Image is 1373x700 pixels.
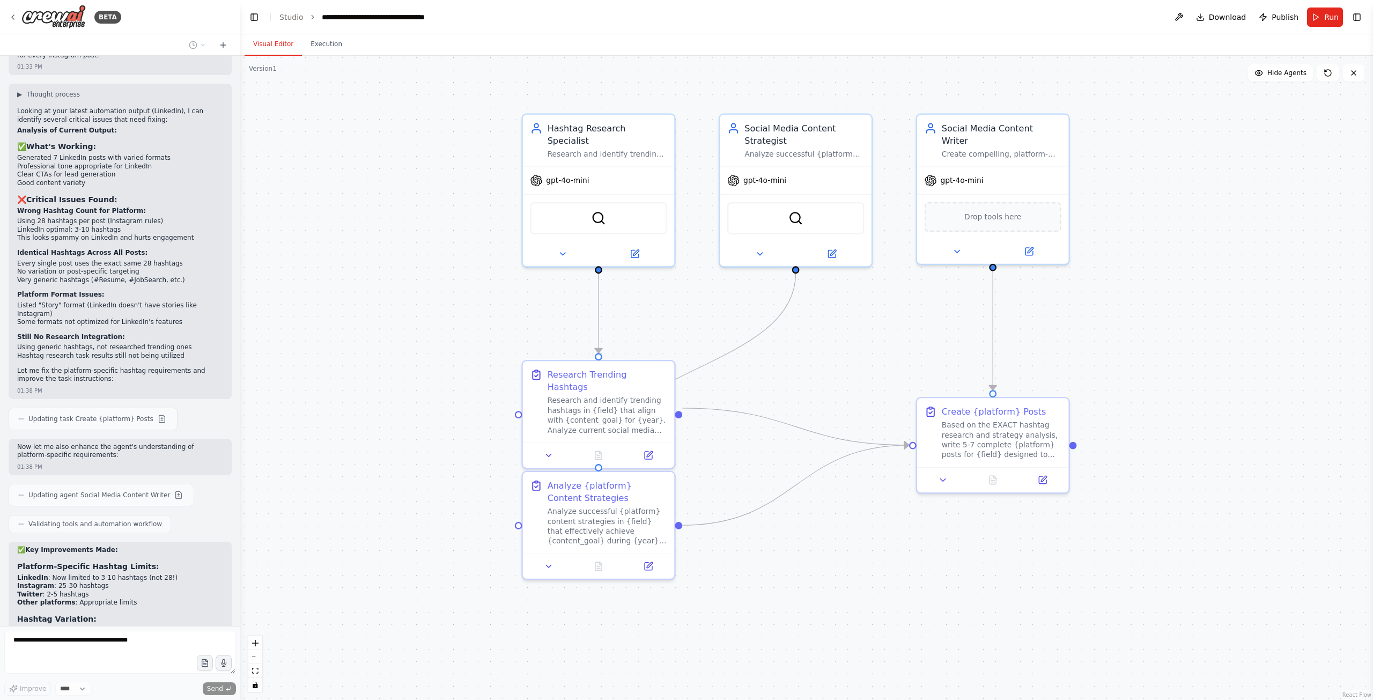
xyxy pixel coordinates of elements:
[17,387,42,395] div: 01:38 PM
[627,559,669,574] button: Open in side panel
[17,268,223,276] li: No variation or post-specific targeting
[964,211,1021,223] span: Drop tools here
[17,226,223,234] li: LinkedIn optimal: 3-10 hashtags
[17,582,54,590] strong: Instagram
[17,574,223,583] li: : Now limited to 3-10 hashtags (not 28!)
[572,448,624,463] button: No output available
[627,448,669,463] button: Open in side panel
[682,439,909,531] g: Edge from 45cc50cf-daee-4270-9c67-480d3ed16d08 to 537625c4-1081-45bb-9e3c-4dafbd90dfd8
[245,33,302,56] button: Visual Editor
[247,10,262,25] button: Hide left sidebar
[17,63,42,71] div: 01:33 PM
[17,615,97,623] strong: Hashtag Variation:
[548,122,667,147] div: Hashtag Research Specialist
[28,491,170,499] span: Updating agent Social Media Content Writer
[593,261,605,353] g: Edge from 3ebb3dd2-e8c4-40db-b3ee-da4b8dd24cdd to 44fdd570-979d-44af-82ce-a669978b6f4f
[17,141,223,152] h3: ✅
[17,591,43,598] strong: Twitter
[788,211,803,226] img: SerperDevTool
[521,360,675,469] div: Research Trending HashtagsResearch and identify trending hashtags in {field} that align with {con...
[987,259,999,390] g: Edge from 4cb08808-f0e2-4b5d-b241-ba48fec7e589 to 537625c4-1081-45bb-9e3c-4dafbd90dfd8
[1209,12,1246,23] span: Download
[248,678,262,692] button: toggle interactivity
[17,107,223,124] p: Looking at your latest automation output (LinkedIn), I can identify several critical issues that ...
[207,684,223,693] span: Send
[279,12,442,23] nav: breadcrumb
[548,396,667,436] div: Research and identify trending hashtags in {field} that align with {content_goal} for {year}. Ana...
[17,127,117,134] strong: Analysis of Current Output:
[17,249,147,256] strong: Identical Hashtags Across All Posts:
[1342,692,1371,698] a: React Flow attribution
[20,684,46,693] span: Improve
[28,415,153,423] span: Updating task Create {platform} Posts
[17,562,159,571] strong: Platform-Specific Hashtag Limits:
[216,655,232,671] button: Click to speak your automation idea
[184,39,210,51] button: Switch to previous chat
[942,149,1061,159] div: Create compelling, platform-optimized content for {platform} in {field} that drives {content_goal...
[916,397,1070,493] div: Create {platform} PostsBased on the EXACT hashtag research and strategy analysis, write 5-7 compl...
[4,682,51,696] button: Improve
[26,142,96,151] strong: What's Working:
[17,352,223,360] li: Hashtag research task results still not being utilized
[17,318,223,327] li: Some formats not optimized for LinkedIn's features
[941,176,984,186] span: gpt-4o-mini
[17,591,223,599] li: : 2-5 hashtags
[744,122,864,147] div: Social Media Content Strategist
[17,217,223,226] li: Using 28 hashtags per post (Instagram rules)
[1254,8,1303,27] button: Publish
[17,574,48,581] strong: LinkedIn
[916,113,1070,265] div: Social Media Content WriterCreate compelling, platform-optimized content for {platform} in {field...
[548,480,667,504] div: Analyze {platform} Content Strategies
[203,682,236,695] button: Send
[994,244,1064,259] button: Open in side panel
[17,463,42,471] div: 01:38 PM
[17,301,223,318] li: Listed "Story" format (LinkedIn doesn't have stories like Instagram)
[17,163,223,171] li: Professional tone appropriate for LinkedIn
[593,273,802,464] g: Edge from 7d7c5190-919e-4927-885b-f1a63f419c7c to 45cc50cf-daee-4270-9c67-480d3ed16d08
[1324,12,1339,23] span: Run
[521,471,675,580] div: Analyze {platform} Content StrategiesAnalyze successful {platform} content strategies in {field} ...
[1021,473,1064,488] button: Open in side panel
[682,402,909,451] g: Edge from 44fdd570-979d-44af-82ce-a669978b6f4f to 537625c4-1081-45bb-9e3c-4dafbd90dfd8
[21,5,86,29] img: Logo
[548,149,667,159] div: Research and identify trending hashtags in {field} that align with {content_goal} by analyzing cu...
[94,11,121,24] div: BETA
[249,64,277,73] div: Version 1
[743,176,786,186] span: gpt-4o-mini
[942,406,1046,418] div: Create {platform} Posts
[600,247,669,262] button: Open in side panel
[1307,8,1343,27] button: Run
[17,276,223,285] li: Very generic hashtags (#Resume, #JobSearch, etc.)
[1248,64,1313,82] button: Hide Agents
[572,559,624,574] button: No output available
[215,39,232,51] button: Start a new chat
[967,473,1019,488] button: No output available
[17,291,105,298] strong: Platform Format Issues:
[942,122,1061,147] div: Social Media Content Writer
[17,194,223,205] h3: ❌
[17,234,223,242] li: This looks spammy on LinkedIn and hurts engagement
[548,506,667,546] div: Analyze successful {platform} content strategies in {field} that effectively achieve {content_goa...
[248,636,262,650] button: zoom in
[17,343,223,352] li: Using generic hashtags, not researched trending ones
[942,421,1061,460] div: Based on the EXACT hashtag research and strategy analysis, write 5-7 complete {platform} posts fo...
[26,195,117,204] strong: Critical Issues Found:
[548,369,667,393] div: Research Trending Hashtags
[17,207,146,215] strong: Wrong Hashtag Count for Platform:
[17,171,223,179] li: Clear CTAs for lead generation
[17,90,80,99] button: ▶Thought process
[17,443,223,460] p: Now let me also enhance the agent's understanding of platform-specific requirements:
[546,176,589,186] span: gpt-4o-mini
[26,90,80,99] span: Thought process
[797,247,867,262] button: Open in side panel
[279,13,304,21] a: Studio
[1272,12,1298,23] span: Publish
[17,333,125,341] strong: Still No Research Integration:
[744,149,864,159] div: Analyze successful {platform} content strategies in {field} that effectively achieve {content_goa...
[17,599,75,606] strong: Other platforms
[28,520,162,528] span: Validating tools and automation workflow
[25,546,118,554] strong: Key Improvements Made:
[17,260,223,268] li: Every single post uses the exact same 28 hashtags
[719,113,873,267] div: Social Media Content StrategistAnalyze successful {platform} content strategies in {field} that e...
[591,211,606,226] img: SerperDevTool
